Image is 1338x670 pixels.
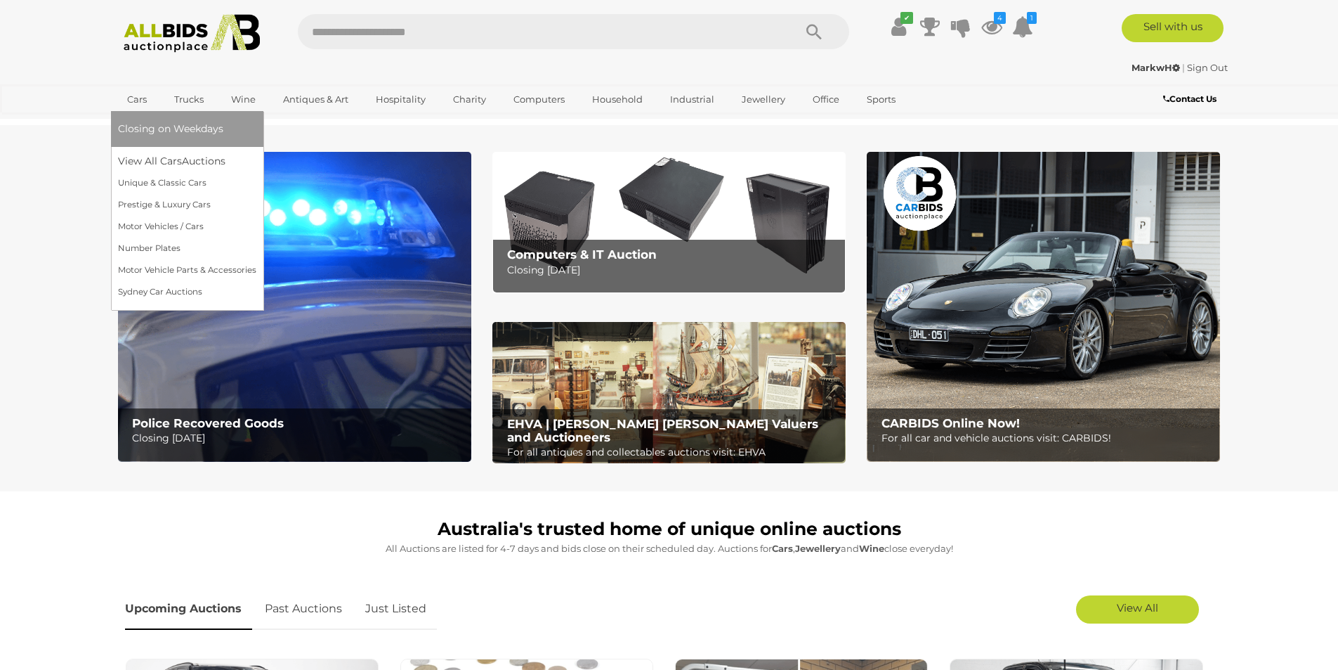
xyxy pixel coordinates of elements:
[1163,91,1220,107] a: Contact Us
[507,262,838,279] p: Closing [DATE]
[222,88,265,111] a: Wine
[507,247,657,262] b: Computers & IT Auction
[981,14,1002,39] a: 4
[1132,62,1180,73] strong: MarkwH
[804,88,848,111] a: Office
[1122,14,1224,42] a: Sell with us
[444,88,495,111] a: Charity
[867,152,1220,462] a: CARBIDS Online Now! CARBIDS Online Now! For all car and vehicle auctions visit: CARBIDS!
[795,543,841,554] strong: Jewellery
[888,14,910,39] a: ✔
[1027,12,1037,24] i: 1
[492,322,846,464] img: EHVA | Evans Hastings Valuers and Auctioneers
[492,152,846,293] img: Computers & IT Auction
[779,14,849,49] button: Search
[125,541,1214,557] p: All Auctions are listed for 4-7 days and bids close on their scheduled day. Auctions for , and cl...
[1182,62,1185,73] span: |
[116,14,268,53] img: Allbids.com.au
[900,12,913,24] i: ✔
[507,417,818,444] b: EHVA | [PERSON_NAME] [PERSON_NAME] Valuers and Auctioneers
[1012,14,1033,39] a: 1
[858,88,905,111] a: Sports
[1076,595,1199,624] a: View All
[772,543,793,554] strong: Cars
[733,88,794,111] a: Jewellery
[118,152,471,462] a: Police Recovered Goods Police Recovered Goods Closing [DATE]
[1187,62,1228,73] a: Sign Out
[125,588,252,630] a: Upcoming Auctions
[583,88,652,111] a: Household
[867,152,1220,462] img: CARBIDS Online Now!
[132,430,463,447] p: Closing [DATE]
[132,416,284,430] b: Police Recovered Goods
[118,152,471,462] img: Police Recovered Goods
[881,416,1020,430] b: CARBIDS Online Now!
[507,444,838,461] p: For all antiques and collectables auctions visit: EHVA
[859,543,884,554] strong: Wine
[504,88,574,111] a: Computers
[492,152,846,293] a: Computers & IT Auction Computers & IT Auction Closing [DATE]
[355,588,437,630] a: Just Listed
[165,88,213,111] a: Trucks
[1163,94,1216,104] b: Contact Us
[492,322,846,464] a: EHVA | Evans Hastings Valuers and Auctioneers EHVA | [PERSON_NAME] [PERSON_NAME] Valuers and Auct...
[1117,601,1158,614] span: View All
[881,430,1212,447] p: For all car and vehicle auctions visit: CARBIDS!
[118,88,156,111] a: Cars
[661,88,723,111] a: Industrial
[274,88,358,111] a: Antiques & Art
[125,520,1214,539] h1: Australia's trusted home of unique online auctions
[994,12,1006,24] i: 4
[1132,62,1182,73] a: MarkwH
[254,588,353,630] a: Past Auctions
[367,88,435,111] a: Hospitality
